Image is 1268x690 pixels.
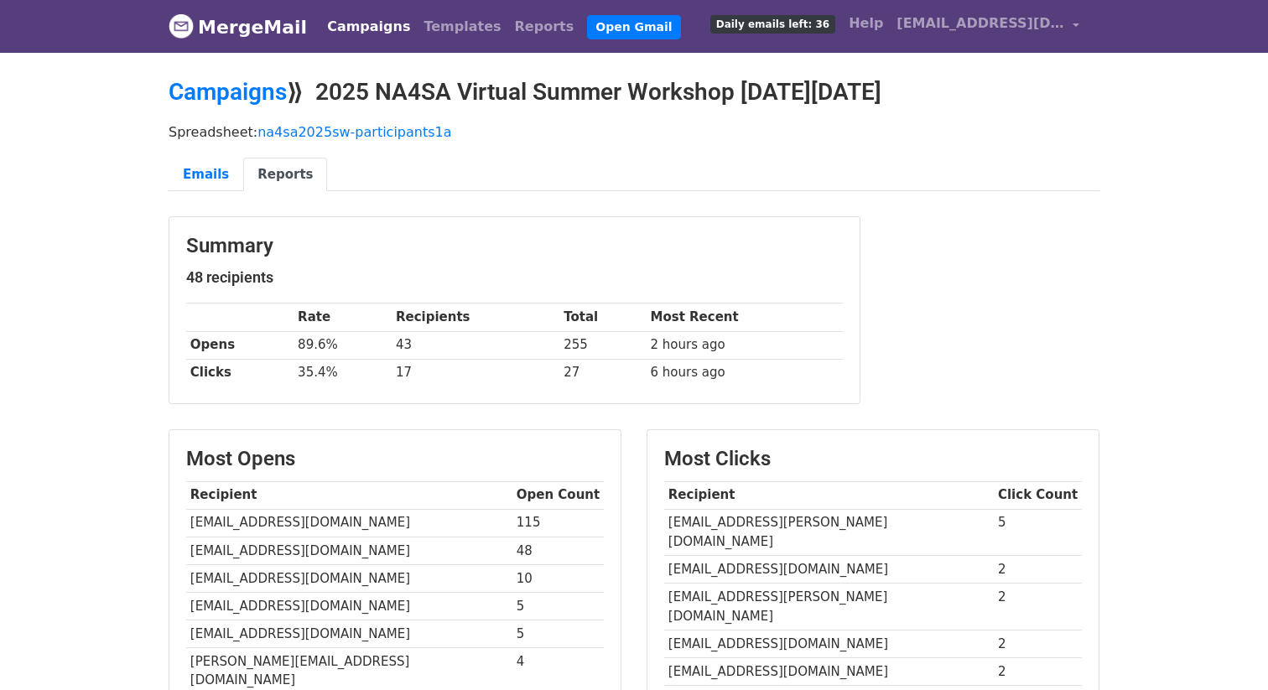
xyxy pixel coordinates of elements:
[994,658,1082,686] td: 2
[647,331,843,359] td: 2 hours ago
[186,592,512,620] td: [EMAIL_ADDRESS][DOMAIN_NAME]
[257,124,451,140] a: na4sa2025sw-participants1a
[294,331,392,359] td: 89.6%
[994,630,1082,657] td: 2
[512,509,604,537] td: 115
[169,9,307,44] a: MergeMail
[664,584,994,630] td: [EMAIL_ADDRESS][PERSON_NAME][DOMAIN_NAME]
[890,7,1086,46] a: [EMAIL_ADDRESS][DOMAIN_NAME]
[186,620,512,648] td: [EMAIL_ADDRESS][DOMAIN_NAME]
[896,13,1064,34] span: [EMAIL_ADDRESS][DOMAIN_NAME]
[186,537,512,564] td: [EMAIL_ADDRESS][DOMAIN_NAME]
[994,509,1082,556] td: 5
[994,584,1082,630] td: 2
[186,359,294,387] th: Clicks
[647,359,843,387] td: 6 hours ago
[664,509,994,556] td: [EMAIL_ADDRESS][PERSON_NAME][DOMAIN_NAME]
[710,15,835,34] span: Daily emails left: 36
[392,303,559,331] th: Recipients
[512,592,604,620] td: 5
[994,481,1082,509] th: Click Count
[243,158,327,192] a: Reports
[186,447,604,471] h3: Most Opens
[294,359,392,387] td: 35.4%
[587,15,680,39] a: Open Gmail
[842,7,890,40] a: Help
[512,481,604,509] th: Open Count
[664,447,1082,471] h3: Most Clicks
[508,10,581,44] a: Reports
[512,620,604,648] td: 5
[392,359,559,387] td: 17
[186,481,512,509] th: Recipient
[294,303,392,331] th: Rate
[559,359,646,387] td: 27
[169,13,194,39] img: MergeMail logo
[664,556,994,584] td: [EMAIL_ADDRESS][DOMAIN_NAME]
[169,158,243,192] a: Emails
[994,556,1082,584] td: 2
[704,7,842,40] a: Daily emails left: 36
[186,564,512,592] td: [EMAIL_ADDRESS][DOMAIN_NAME]
[664,481,994,509] th: Recipient
[417,10,507,44] a: Templates
[169,78,287,106] a: Campaigns
[186,234,843,258] h3: Summary
[186,268,843,287] h5: 48 recipients
[169,123,1099,141] p: Spreadsheet:
[392,331,559,359] td: 43
[186,509,512,537] td: [EMAIL_ADDRESS][DOMAIN_NAME]
[559,331,646,359] td: 255
[559,303,646,331] th: Total
[664,630,994,657] td: [EMAIL_ADDRESS][DOMAIN_NAME]
[647,303,843,331] th: Most Recent
[512,564,604,592] td: 10
[320,10,417,44] a: Campaigns
[512,537,604,564] td: 48
[186,331,294,359] th: Opens
[169,78,1099,106] h2: ⟫ 2025 NA4SA Virtual Summer Workshop [DATE][DATE]
[664,658,994,686] td: [EMAIL_ADDRESS][DOMAIN_NAME]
